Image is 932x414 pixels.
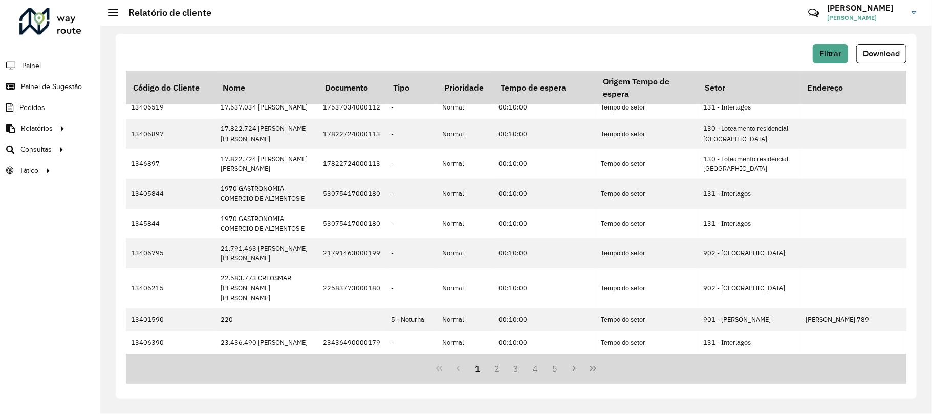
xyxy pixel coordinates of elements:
[803,2,825,24] a: Contato Rápido
[863,49,900,58] span: Download
[526,359,545,378] button: 4
[493,179,596,208] td: 00:10:00
[318,71,386,104] th: Documento
[318,96,386,119] td: 17537034000112
[437,238,493,268] td: Normal
[20,144,52,155] span: Consultas
[215,308,318,331] td: 220
[507,359,526,378] button: 3
[437,71,493,104] th: Prioridade
[318,331,386,354] td: 23436490000179
[827,13,904,23] span: [PERSON_NAME]
[698,179,800,208] td: 131 - Interlagos
[21,123,53,134] span: Relatórios
[318,268,386,308] td: 22583773000180
[126,209,215,238] td: 1345844
[318,238,386,268] td: 21791463000199
[487,359,507,378] button: 2
[386,238,437,268] td: -
[813,44,848,63] button: Filtrar
[698,71,800,104] th: Setor
[819,49,841,58] span: Filtrar
[698,149,800,179] td: 130 - Loteamento residencial [GEOGRAPHIC_DATA]
[800,71,903,104] th: Endereço
[386,179,437,208] td: -
[827,3,904,13] h3: [PERSON_NAME]
[386,209,437,238] td: -
[493,119,596,148] td: 00:10:00
[493,331,596,354] td: 00:10:00
[437,209,493,238] td: Normal
[215,71,318,104] th: Nome
[698,96,800,119] td: 131 - Interlagos
[386,149,437,179] td: -
[596,331,698,354] td: Tempo do setor
[437,268,493,308] td: Normal
[215,96,318,119] td: 17.537.034 [PERSON_NAME]
[215,268,318,308] td: 22.583.773 CREOSMAR [PERSON_NAME] [PERSON_NAME]
[318,209,386,238] td: 53075417000180
[565,359,584,378] button: Next Page
[126,238,215,268] td: 13406795
[318,149,386,179] td: 17822724000113
[215,119,318,148] td: 17.822.724 [PERSON_NAME] [PERSON_NAME]
[215,209,318,238] td: 1970 GASTRONOMIA COMERCIO DE ALIMENTOS E
[126,308,215,331] td: 13401590
[118,7,211,18] h2: Relatório de cliente
[493,308,596,331] td: 00:10:00
[318,119,386,148] td: 17822724000113
[437,331,493,354] td: Normal
[126,149,215,179] td: 1346897
[126,331,215,354] td: 13406390
[437,96,493,119] td: Normal
[215,331,318,354] td: 23.436.490 [PERSON_NAME]
[493,238,596,268] td: 00:10:00
[800,308,903,331] td: [PERSON_NAME] 789
[21,81,82,92] span: Painel de Sugestão
[596,96,698,119] td: Tempo do setor
[596,209,698,238] td: Tempo do setor
[596,179,698,208] td: Tempo do setor
[698,209,800,238] td: 131 - Interlagos
[596,149,698,179] td: Tempo do setor
[493,149,596,179] td: 00:10:00
[596,238,698,268] td: Tempo do setor
[698,308,800,331] td: 901 - [PERSON_NAME]
[493,209,596,238] td: 00:10:00
[386,71,437,104] th: Tipo
[596,268,698,308] td: Tempo do setor
[493,96,596,119] td: 00:10:00
[856,44,906,63] button: Download
[19,102,45,113] span: Pedidos
[126,268,215,308] td: 13406215
[126,179,215,208] td: 13405844
[493,268,596,308] td: 00:10:00
[215,238,318,268] td: 21.791.463 [PERSON_NAME] [PERSON_NAME]
[437,179,493,208] td: Normal
[437,149,493,179] td: Normal
[468,359,487,378] button: 1
[698,119,800,148] td: 130 - Loteamento residencial [GEOGRAPHIC_DATA]
[126,119,215,148] td: 13406897
[318,179,386,208] td: 53075417000180
[126,71,215,104] th: Código do Cliente
[126,96,215,119] td: 13406519
[22,60,41,71] span: Painel
[596,71,698,104] th: Origem Tempo de espera
[698,268,800,308] td: 902 - [GEOGRAPHIC_DATA]
[386,96,437,119] td: -
[493,71,596,104] th: Tempo de espera
[215,149,318,179] td: 17.822.724 [PERSON_NAME] [PERSON_NAME]
[583,359,603,378] button: Last Page
[437,308,493,331] td: Normal
[437,119,493,148] td: Normal
[19,165,38,176] span: Tático
[386,119,437,148] td: -
[386,268,437,308] td: -
[596,308,698,331] td: Tempo do setor
[215,179,318,208] td: 1970 GASTRONOMIA COMERCIO DE ALIMENTOS E
[386,331,437,354] td: -
[596,119,698,148] td: Tempo do setor
[545,359,565,378] button: 5
[698,331,800,354] td: 131 - Interlagos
